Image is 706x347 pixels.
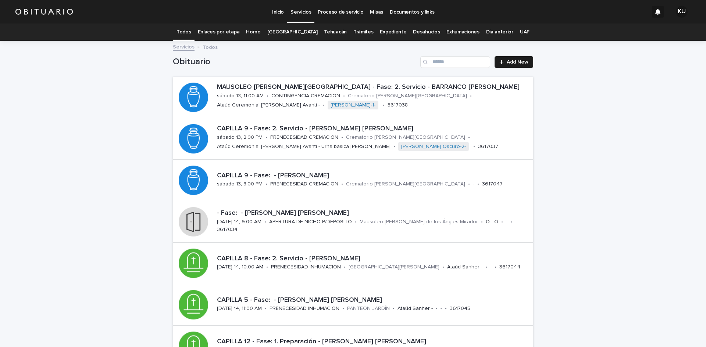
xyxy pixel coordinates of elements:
p: CAPILLA 9 - Fase: - [PERSON_NAME] [217,172,530,180]
p: • [355,219,357,225]
p: [DATE] 14, 11:00 AM [217,306,262,312]
span: Add New [507,59,528,65]
a: MAUSOLEO [PERSON_NAME][GEOGRAPHIC_DATA] - Fase: 2. Servicio - BARRANCO [PERSON_NAME]sábado 13, 11... [173,77,533,118]
p: - [441,306,442,312]
p: • [468,134,470,141]
p: • [265,134,267,141]
a: CAPILLA 9 - Fase: - [PERSON_NAME]sábado 13, 8:00 PM•PRENECESIDAD CREMACION•Crematorio [PERSON_NAM... [173,160,533,201]
p: MAUSOLEO [PERSON_NAME][GEOGRAPHIC_DATA] - Fase: 2. Servicio - BARRANCO [PERSON_NAME] [217,83,530,91]
a: Desahucios [413,24,440,41]
p: CAPILLA 12 - Fase: 1. Preparación - [PERSON_NAME] [PERSON_NAME] [217,338,530,346]
a: CAPILLA 9 - Fase: 2. Servicio - [PERSON_NAME] [PERSON_NAME]sábado 13, 2:00 PM•PRENECESIDAD CREMAC... [173,118,533,160]
p: - [473,181,474,187]
p: sábado 13, 11:00 AM [217,93,264,99]
p: • [344,264,346,270]
p: • [468,181,470,187]
p: PRENECESIDAD CREMACION [270,134,338,141]
p: sábado 13, 2:00 PM [217,134,263,141]
p: • [266,264,268,270]
p: • [445,306,447,312]
p: 3617044 [499,264,520,270]
p: • [383,102,385,108]
p: PANTEON JARDÍN [347,306,390,312]
p: • [481,219,483,225]
div: KU [676,6,688,18]
p: - [490,264,492,270]
p: - Fase: - [PERSON_NAME] [PERSON_NAME] [217,209,530,217]
a: [PERSON_NAME]-1- [331,102,375,108]
p: - [506,219,507,225]
p: • [510,219,512,225]
p: [GEOGRAPHIC_DATA][PERSON_NAME] [349,264,439,270]
p: • [265,306,267,312]
a: Todos [176,24,191,41]
p: • [470,93,472,99]
p: PRENECESIDAD INHUMACION [271,264,341,270]
img: HUM7g2VNRLqGMmR9WVqf [15,4,74,19]
a: Trámites [353,24,374,41]
p: • [342,306,344,312]
p: APERTURA DE NICHO P/DEPOSITO [269,219,352,225]
a: CAPILLA 5 - Fase: - [PERSON_NAME] [PERSON_NAME][DATE] 14, 11:00 AM•PRENECESIDAD INHUMACION•PANTEO... [173,284,533,326]
p: • [501,219,503,225]
p: CAPILLA 9 - Fase: 2. Servicio - [PERSON_NAME] [PERSON_NAME] [217,125,530,133]
a: Exhumaciones [446,24,479,41]
p: • [323,102,325,108]
p: • [442,264,444,270]
p: 3617045 [450,306,470,312]
p: 3617047 [482,181,503,187]
a: Add New [495,56,533,68]
p: PRENECESIDAD INHUMACION [270,306,339,312]
p: • [267,93,268,99]
p: 3617034 [217,227,238,233]
input: Search [420,56,490,68]
p: • [393,306,395,312]
p: Ataúd Sanher - [397,306,433,312]
p: Ataúd Ceremonial [PERSON_NAME] Avanti - Urna basica [PERSON_NAME] [217,144,391,150]
p: • [341,134,343,141]
p: • [341,181,343,187]
a: Tehuacán [324,24,347,41]
p: • [393,144,395,150]
p: sábado 13, 8:00 PM [217,181,263,187]
h1: Obituario [173,57,417,67]
a: Día anterior [486,24,513,41]
a: - Fase: - [PERSON_NAME] [PERSON_NAME][DATE] 14, 9:00 AM•APERTURA DE NICHO P/DEPOSITO•Mausoleo [PE... [173,201,533,243]
a: [GEOGRAPHIC_DATA] [267,24,318,41]
p: • [477,181,479,187]
p: CONTINGENCIA CREMACION [271,93,340,99]
p: • [485,264,487,270]
p: 3617037 [478,144,498,150]
p: CAPILLA 5 - Fase: - [PERSON_NAME] [PERSON_NAME] [217,296,530,304]
a: Servicios [173,42,195,51]
a: Enlaces por etapa [198,24,240,41]
p: O - O [486,219,498,225]
p: • [264,219,266,225]
p: • [473,144,475,150]
p: • [495,264,496,270]
p: Todos [203,43,218,51]
a: Horno [246,24,260,41]
a: CAPILLA 8 - Fase: 2. Servicio - [PERSON_NAME][DATE] 14, 10:00 AM•PRENECESIDAD INHUMACION•[GEOGRAP... [173,243,533,284]
p: [DATE] 14, 10:00 AM [217,264,263,270]
p: Mausoleo [PERSON_NAME] de los Ángles Mirador [360,219,478,225]
p: 3617038 [388,102,408,108]
p: CAPILLA 8 - Fase: 2. Servicio - [PERSON_NAME] [217,255,530,263]
p: • [343,93,345,99]
a: Expediente [380,24,406,41]
p: • [265,181,267,187]
p: PRENECESIDAD CREMACION [270,181,338,187]
p: Ataúd Sanher - [447,264,482,270]
a: [PERSON_NAME] Oscuro-2- [401,144,466,150]
p: Crematorio [PERSON_NAME][GEOGRAPHIC_DATA] [348,93,467,99]
p: Crematorio [PERSON_NAME][GEOGRAPHIC_DATA] [346,181,465,187]
p: • [436,306,438,312]
p: Crematorio [PERSON_NAME][GEOGRAPHIC_DATA] [346,134,465,141]
a: UAF [520,24,529,41]
p: [DATE] 14, 9:00 AM [217,219,261,225]
p: Ataúd Ceremonial [PERSON_NAME] Avanti - [217,102,320,108]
